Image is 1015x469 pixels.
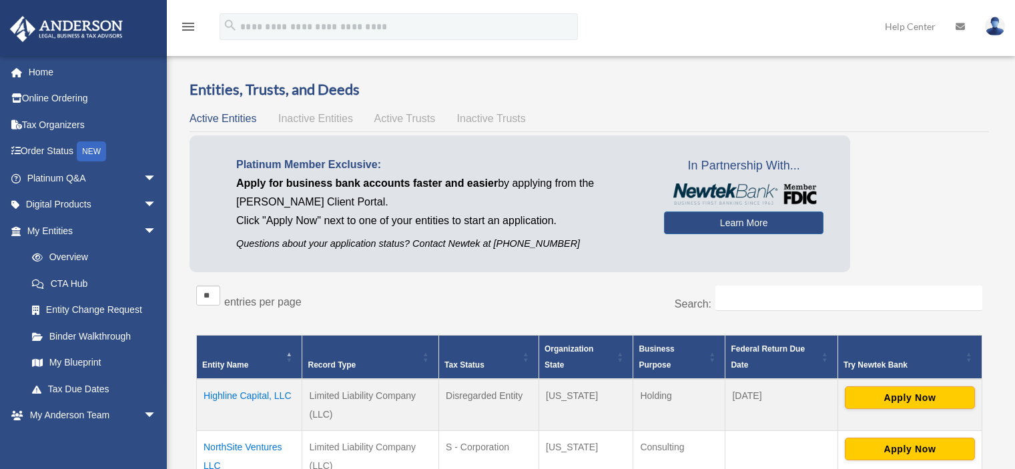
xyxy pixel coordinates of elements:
span: arrow_drop_down [143,191,170,219]
a: Online Ordering [9,85,177,112]
span: Organization State [545,344,593,370]
a: Tax Organizers [9,111,177,138]
span: In Partnership With... [664,155,823,177]
p: by applying from the [PERSON_NAME] Client Portal. [236,174,644,211]
span: arrow_drop_down [143,217,170,245]
td: [DATE] [725,379,838,431]
label: Search: [675,298,711,310]
div: NEW [77,141,106,161]
span: arrow_drop_down [143,165,170,192]
button: Apply Now [845,386,975,409]
a: menu [180,23,196,35]
a: Tax Due Dates [19,376,170,402]
a: My Blueprint [19,350,170,376]
label: entries per page [224,296,302,308]
span: Inactive Entities [278,113,353,124]
td: Limited Liability Company (LLC) [302,379,439,431]
span: Record Type [308,360,356,370]
span: Entity Name [202,360,248,370]
i: menu [180,19,196,35]
th: Tax Status: Activate to sort [439,335,539,379]
span: Active Trusts [374,113,436,124]
td: Highline Capital, LLC [197,379,302,431]
td: [US_STATE] [539,379,633,431]
button: Apply Now [845,438,975,460]
th: Record Type: Activate to sort [302,335,439,379]
p: Questions about your application status? Contact Newtek at [PHONE_NUMBER] [236,236,644,252]
span: Tax Status [444,360,484,370]
img: NewtekBankLogoSM.png [671,183,817,205]
span: Inactive Trusts [457,113,526,124]
a: CTA Hub [19,270,170,297]
span: Federal Return Due Date [731,344,805,370]
th: Organization State: Activate to sort [539,335,633,379]
a: Binder Walkthrough [19,323,170,350]
th: Try Newtek Bank : Activate to sort [837,335,982,379]
th: Federal Return Due Date: Activate to sort [725,335,838,379]
th: Entity Name: Activate to invert sorting [197,335,302,379]
span: Apply for business bank accounts faster and easier [236,177,498,189]
a: My Anderson Teamarrow_drop_down [9,402,177,429]
a: Platinum Q&Aarrow_drop_down [9,165,177,191]
a: Home [9,59,177,85]
a: Learn More [664,211,823,234]
i: search [223,18,238,33]
th: Business Purpose: Activate to sort [633,335,725,379]
p: Platinum Member Exclusive: [236,155,644,174]
img: User Pic [985,17,1005,36]
div: Try Newtek Bank [843,357,962,373]
a: My Entitiesarrow_drop_down [9,217,170,244]
td: Disregarded Entity [439,379,539,431]
p: Click "Apply Now" next to one of your entities to start an application. [236,211,644,230]
span: arrow_drop_down [143,402,170,430]
td: Holding [633,379,725,431]
span: Business Purpose [639,344,674,370]
a: Digital Productsarrow_drop_down [9,191,177,218]
img: Anderson Advisors Platinum Portal [6,16,127,42]
a: Order StatusNEW [9,138,177,165]
a: Overview [19,244,163,271]
h3: Entities, Trusts, and Deeds [190,79,989,100]
span: Active Entities [190,113,256,124]
a: Entity Change Request [19,297,170,324]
